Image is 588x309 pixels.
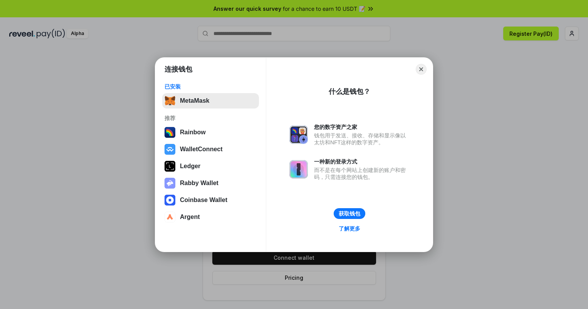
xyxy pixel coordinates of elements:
img: svg+xml,%3Csvg%20width%3D%2228%22%20height%3D%2228%22%20viewBox%3D%220%200%2028%2028%22%20fill%3D... [165,195,175,205]
a: 了解更多 [334,224,365,234]
h1: 连接钱包 [165,65,192,74]
img: svg+xml,%3Csvg%20fill%3D%22none%22%20height%3D%2233%22%20viewBox%3D%220%200%2035%2033%22%20width%... [165,95,175,106]
div: WalletConnect [180,146,223,153]
div: 推荐 [165,115,257,122]
img: svg+xml,%3Csvg%20xmlns%3D%22http%3A%2F%2Fwww.w3.org%2F2000%2Fsvg%22%20fill%3D%22none%22%20viewBox... [289,160,308,179]
div: Rainbow [180,129,206,136]
div: 什么是钱包？ [329,87,370,96]
button: Ledger [162,159,259,174]
div: 获取钱包 [339,210,360,217]
div: 已安装 [165,83,257,90]
div: 您的数字资产之家 [314,124,410,130]
img: svg+xml,%3Csvg%20xmlns%3D%22http%3A%2F%2Fwww.w3.org%2F2000%2Fsvg%22%20fill%3D%22none%22%20viewBox... [289,125,308,144]
div: Rabby Wallet [180,180,218,187]
div: Argent [180,214,200,220]
button: Close [416,64,427,75]
img: svg+xml,%3Csvg%20xmlns%3D%22http%3A%2F%2Fwww.w3.org%2F2000%2Fsvg%22%20fill%3D%22none%22%20viewBox... [165,178,175,189]
div: 一种新的登录方式 [314,158,410,165]
div: Ledger [180,163,200,170]
div: MetaMask [180,97,209,104]
div: 了解更多 [339,225,360,232]
button: Rainbow [162,125,259,140]
div: Coinbase Wallet [180,197,227,204]
button: Coinbase Wallet [162,192,259,208]
button: Rabby Wallet [162,175,259,191]
button: MetaMask [162,93,259,109]
button: 获取钱包 [334,208,365,219]
img: svg+xml,%3Csvg%20xmlns%3D%22http%3A%2F%2Fwww.w3.org%2F2000%2Fsvg%22%20width%3D%2228%22%20height%3... [165,161,175,172]
img: svg+xml,%3Csvg%20width%3D%22120%22%20height%3D%22120%22%20viewBox%3D%220%200%20120%20120%22%20fil... [165,127,175,138]
button: WalletConnect [162,142,259,157]
img: svg+xml,%3Csvg%20width%3D%2228%22%20height%3D%2228%22%20viewBox%3D%220%200%2028%2028%22%20fill%3D... [165,212,175,222]
div: 而不是在每个网站上创建新的账户和密码，只需连接您的钱包。 [314,167,410,180]
img: svg+xml,%3Csvg%20width%3D%2228%22%20height%3D%2228%22%20viewBox%3D%220%200%2028%2028%22%20fill%3D... [165,144,175,155]
div: 钱包用于发送、接收、存储和显示像以太坊和NFT这样的数字资产。 [314,132,410,146]
button: Argent [162,209,259,225]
